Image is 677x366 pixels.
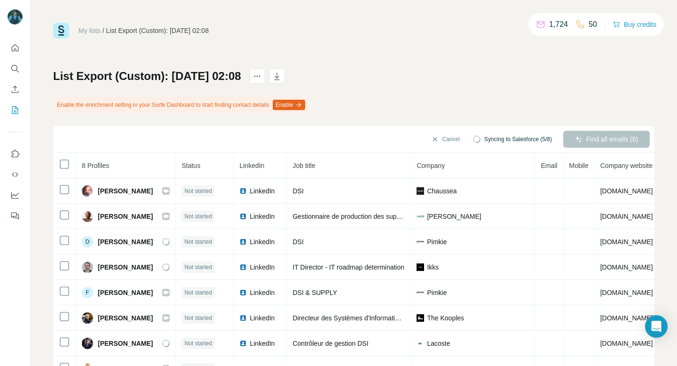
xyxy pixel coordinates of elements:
img: LinkedIn logo [239,238,247,246]
span: Status [181,162,200,169]
span: DSI [292,238,303,246]
span: Email [541,162,557,169]
img: LinkedIn logo [239,263,247,271]
span: Pimkie [427,288,447,297]
span: [PERSON_NAME] [98,339,153,348]
span: Syncing to Salesforce (5/8) [484,135,552,143]
span: Directeur des Systèmes d'Information - DSI / CIO [292,314,436,322]
img: LinkedIn logo [239,213,247,220]
div: D [82,236,93,247]
span: Not started [184,263,212,271]
div: Open Intercom Messenger [645,315,668,338]
span: Not started [184,187,212,195]
span: Chaussea [427,186,457,196]
img: company-logo [417,187,424,195]
img: Surfe Logo [53,23,69,39]
span: [PERSON_NAME] [98,313,153,323]
button: My lists [8,102,23,119]
img: Avatar [82,262,93,273]
span: LinkedIn [250,288,275,297]
div: F [82,287,93,298]
button: actions [250,69,265,84]
span: [DOMAIN_NAME] [600,263,653,271]
button: Quick start [8,40,23,56]
span: DSI [292,187,303,195]
p: 1,724 [549,19,568,30]
img: Avatar [82,211,93,222]
p: 50 [589,19,597,30]
span: Mobile [569,162,588,169]
img: company-logo [417,289,424,296]
span: LinkedIn [250,263,275,272]
img: company-logo [417,263,424,271]
h1: List Export (Custom): [DATE] 02:08 [53,69,241,84]
span: IT Director - IT roadmap determination [292,263,404,271]
img: LinkedIn logo [239,289,247,296]
div: Enable the enrichment setting in your Surfe Dashboard to start finding contact details [53,97,307,113]
span: The Kooples [427,313,464,323]
span: Not started [184,339,212,348]
button: Enable [273,100,305,110]
span: [PERSON_NAME] [98,212,153,221]
button: Use Surfe on LinkedIn [8,145,23,162]
span: Not started [184,238,212,246]
span: Gestionnaire de production des supports de communications Physiques France et International [292,213,569,220]
span: 8 Profiles [82,162,109,169]
button: Dashboard [8,187,23,204]
span: Ikks [427,263,439,272]
img: company-logo [417,340,424,347]
span: Lacoste [427,339,450,348]
li: / [102,26,104,35]
span: [DOMAIN_NAME] [600,213,653,220]
button: Search [8,60,23,77]
span: Company [417,162,445,169]
span: LinkedIn [250,237,275,247]
button: Cancel [425,131,466,148]
img: company-logo [417,238,424,246]
img: Avatar [8,9,23,24]
span: Not started [184,212,212,221]
span: Pimkie [427,237,447,247]
span: [PERSON_NAME] [98,288,153,297]
div: List Export (Custom): [DATE] 02:08 [106,26,209,35]
a: My lists [79,27,101,34]
span: [PERSON_NAME] [98,237,153,247]
img: Avatar [82,338,93,349]
img: LinkedIn logo [239,340,247,347]
span: Not started [184,288,212,297]
span: Not started [184,314,212,322]
button: Feedback [8,207,23,224]
span: LinkedIn [250,212,275,221]
span: [DOMAIN_NAME] [600,187,653,195]
span: LinkedIn [250,186,275,196]
span: Job title [292,162,315,169]
span: [DOMAIN_NAME] [600,238,653,246]
span: [PERSON_NAME] [427,212,481,221]
button: Use Surfe API [8,166,23,183]
img: LinkedIn logo [239,314,247,322]
img: company-logo [417,213,424,220]
img: company-logo [417,314,424,322]
img: Avatar [82,185,93,197]
span: Contrôleur de gestion DSI [292,340,368,347]
span: LinkedIn [239,162,264,169]
span: [DOMAIN_NAME] [600,314,653,322]
span: [DOMAIN_NAME] [600,289,653,296]
button: Enrich CSV [8,81,23,98]
span: [DOMAIN_NAME] [600,340,653,347]
button: Buy credits [613,18,656,31]
span: [PERSON_NAME] [98,263,153,272]
span: [PERSON_NAME] [98,186,153,196]
span: DSI & SUPPLY [292,289,337,296]
img: Avatar [82,312,93,324]
img: LinkedIn logo [239,187,247,195]
span: Company website [600,162,653,169]
span: LinkedIn [250,313,275,323]
span: LinkedIn [250,339,275,348]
